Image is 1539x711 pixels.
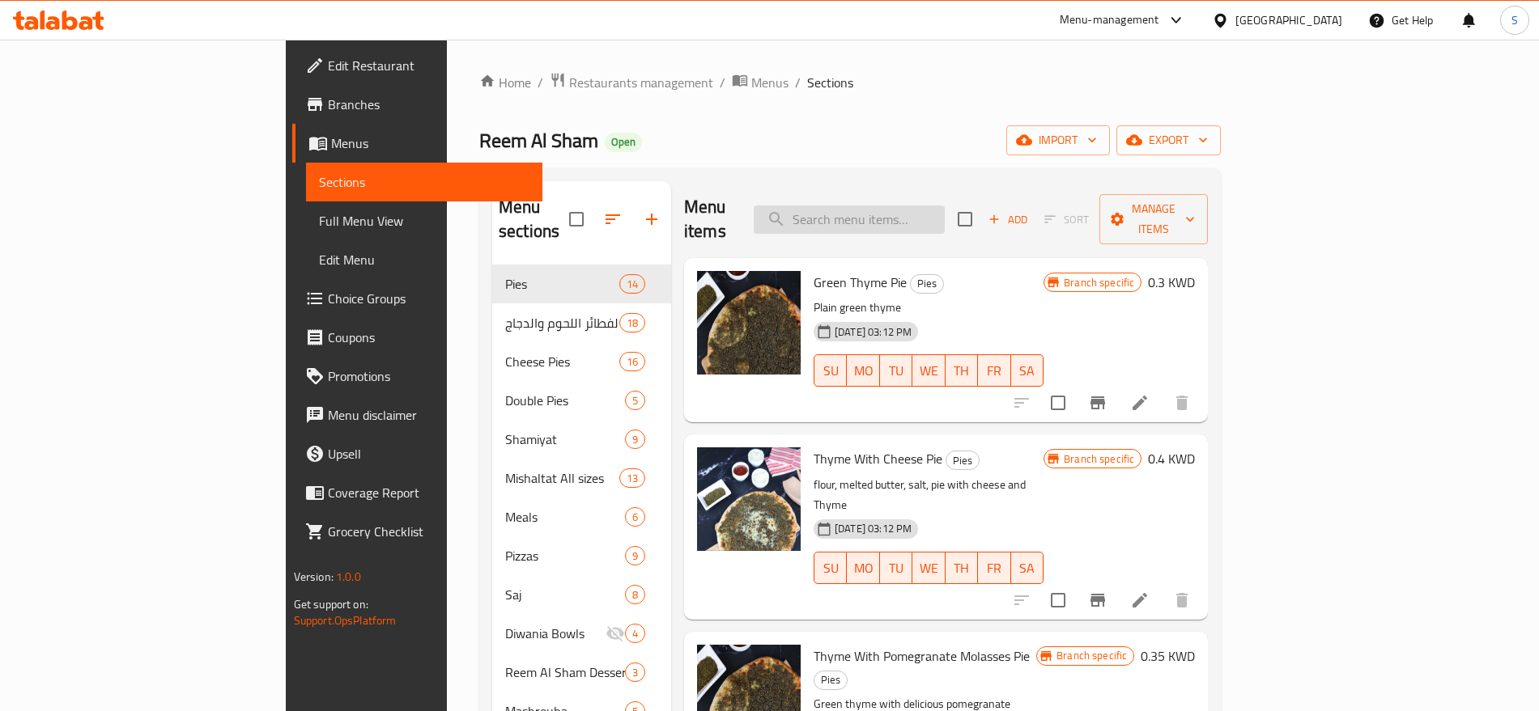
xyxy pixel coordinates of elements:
[626,548,644,564] span: 9
[1018,359,1037,383] span: SA
[814,671,848,690] div: Pies
[847,552,879,584] button: MO
[292,124,542,163] a: Menus
[492,342,671,381] div: Cheese Pies16
[492,497,671,536] div: Meals6
[626,626,644,641] span: 4
[328,56,529,75] span: Edit Restaurant
[807,73,853,92] span: Sections
[306,201,542,240] a: Full Menu View
[919,359,938,383] span: WE
[505,468,619,488] span: Mishaltat All sizes
[911,274,943,293] span: Pies
[1141,645,1195,667] h6: 0.35 KWD
[1112,199,1195,239] span: Manage items
[821,359,840,383] span: SU
[328,289,529,308] span: Choice Groups
[984,359,1004,383] span: FR
[492,536,671,575] div: Pizzas9
[479,72,1221,93] nav: breadcrumb
[1078,581,1117,620] button: Branch-specific-item
[319,250,529,269] span: Edit Menu
[1041,583,1075,617] span: Select to update
[625,624,645,643] div: items
[912,354,945,387] button: WE
[625,507,645,527] div: items
[559,202,593,236] span: Select all sections
[626,510,644,525] span: 6
[1060,11,1159,30] div: Menu-management
[821,557,840,580] span: SU
[828,521,918,536] span: [DATE] 03:12 PM
[505,624,606,643] span: Diwania Bowls
[625,391,645,410] div: items
[505,585,625,604] div: Saj
[886,557,906,580] span: TU
[1099,194,1208,244] button: Manage items
[880,354,912,387] button: TU
[910,274,944,294] div: Pies
[795,73,801,92] li: /
[1148,271,1195,294] h6: 0.3 KWD
[814,446,942,471] span: Thyme With Cheese Pie
[626,393,644,408] span: 5
[952,359,971,383] span: TH
[328,405,529,425] span: Menu disclaimer
[479,122,598,159] span: Reem Al Sham
[1019,130,1097,150] span: import
[814,671,847,689] span: Pies
[306,240,542,279] a: Edit Menu
[982,207,1034,232] span: Add item
[814,298,1044,318] p: Plain green thyme
[684,195,734,243] h2: Menu items
[492,265,671,303] div: Pies14
[720,73,725,92] li: /
[626,665,644,680] span: 3
[593,200,632,239] span: Sort sections
[1511,11,1518,29] span: S
[292,357,542,396] a: Promotions
[814,552,847,584] button: SU
[505,662,625,682] div: Reem Al Sham Desserts
[948,202,982,236] span: Select section
[751,73,789,92] span: Menus
[569,73,713,92] span: Restaurants management
[492,459,671,497] div: Mishaltat All sizes13
[1235,11,1342,29] div: [GEOGRAPHIC_DATA]
[619,468,645,488] div: items
[505,391,625,410] span: Double Pies
[625,585,645,604] div: items
[505,352,619,371] span: Cheese Pies
[1011,354,1044,387] button: SA
[626,432,644,447] span: 9
[328,483,529,502] span: Coverage Report
[1130,393,1150,413] a: Edit menu item
[814,644,1030,668] span: Thyme With Pomegranate Molasses Pie
[294,594,368,615] span: Get support on:
[492,420,671,459] div: Shamiyat9
[1006,125,1110,155] button: import
[1034,207,1099,232] span: Select section first
[1018,557,1037,580] span: SA
[919,557,938,580] span: WE
[492,303,671,342] div: الفطائر اللحوم والدجاج18
[814,354,847,387] button: SU
[505,430,625,449] span: Shamiyat
[505,546,625,565] span: Pizzas
[292,396,542,434] a: Menu disclaimer
[886,359,906,383] span: TU
[328,328,529,347] span: Coupons
[505,313,619,332] span: الفطائر اللحوم والدجاج
[880,552,912,584] button: TU
[620,277,644,292] span: 14
[319,172,529,192] span: Sections
[336,566,361,587] span: 1.0.0
[605,135,642,149] span: Open
[697,447,801,551] img: Thyme With Cheese Pie
[697,271,801,375] img: Green Thyme Pie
